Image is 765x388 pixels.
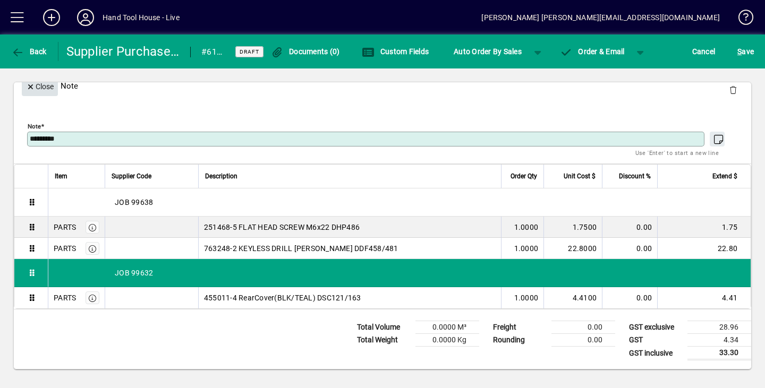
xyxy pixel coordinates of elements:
[54,222,76,232] div: PARTS
[448,42,527,61] button: Auto Order By Sales
[488,321,551,334] td: Freight
[201,44,222,61] div: #61485
[112,170,151,182] span: Supplier Code
[352,334,415,347] td: Total Weight
[14,66,751,105] div: Note
[619,170,651,182] span: Discount %
[737,43,754,60] span: ave
[551,321,615,334] td: 0.00
[690,42,718,61] button: Cancel
[54,292,76,303] div: PARTS
[19,81,61,91] app-page-header-button: Close
[22,77,58,96] button: Close
[204,243,398,254] span: 763248-2 KEYLESS DRILL [PERSON_NAME] DDF458/481
[602,238,657,259] td: 0.00
[657,238,751,259] td: 22.80
[205,170,237,182] span: Description
[103,9,180,26] div: Hand Tool House - Live
[692,43,716,60] span: Cancel
[543,238,602,259] td: 22.8000
[48,188,751,216] div: JOB 99638
[511,170,537,182] span: Order Qty
[730,2,752,37] a: Knowledge Base
[501,287,543,308] td: 1.0000
[26,78,54,96] span: Close
[657,287,751,308] td: 4.41
[687,334,751,347] td: 4.34
[415,334,479,347] td: 0.0000 Kg
[635,146,719,159] mat-hint: Use 'Enter' to start a new line
[602,217,657,238] td: 0.00
[454,43,522,60] span: Auto Order By Sales
[720,85,746,94] app-page-header-button: Delete
[481,9,720,26] div: [PERSON_NAME] [PERSON_NAME][EMAIL_ADDRESS][DOMAIN_NAME]
[687,347,751,360] td: 33.30
[11,47,47,56] span: Back
[69,8,103,27] button: Profile
[501,238,543,259] td: 1.0000
[271,47,340,56] span: Documents (0)
[624,347,687,360] td: GST inclusive
[362,47,429,56] span: Custom Fields
[268,42,343,61] button: Documents (0)
[564,170,596,182] span: Unit Cost $
[712,170,737,182] span: Extend $
[359,42,431,61] button: Custom Fields
[602,287,657,308] td: 0.00
[240,48,259,55] span: Draft
[8,42,49,61] button: Back
[737,47,742,56] span: S
[560,47,625,56] span: Order & Email
[204,222,360,232] span: 251468-5 FLAT HEAD SCREW M6x22 DHP486
[204,292,361,303] span: 455011-4 RearCover(BLK/TEAL) DSC121/163
[501,217,543,238] td: 1.0000
[543,287,602,308] td: 4.4100
[555,42,630,61] button: Order & Email
[735,42,756,61] button: Save
[624,334,687,347] td: GST
[415,321,479,334] td: 0.0000 M³
[543,217,602,238] td: 1.7500
[352,321,415,334] td: Total Volume
[624,321,687,334] td: GST exclusive
[66,43,180,60] div: Supplier Purchase Order
[551,334,615,347] td: 0.00
[55,170,67,182] span: Item
[35,8,69,27] button: Add
[54,243,76,254] div: PARTS
[48,259,751,287] div: JOB 99632
[687,321,751,334] td: 28.96
[488,334,551,347] td: Rounding
[720,77,746,102] button: Delete
[28,123,41,130] mat-label: Note
[657,217,751,238] td: 1.75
